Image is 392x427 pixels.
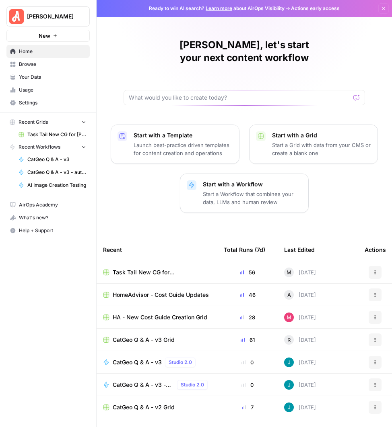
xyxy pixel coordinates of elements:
[284,380,316,390] div: [DATE]
[249,125,378,164] button: Start with a GridStart a Grid with data from your CMS or create a blank one
[284,358,316,367] div: [DATE]
[180,174,309,213] button: Start with a WorkflowStart a Workflow that combines your data, LLMs and human review
[284,335,316,345] div: [DATE]
[6,84,90,96] a: Usage
[181,381,204,388] span: Studio 2.0
[103,403,211,411] a: CatGeo Q & A - v2 Grid
[6,211,90,224] button: What's new?
[103,358,211,367] a: CatGeo Q & A - v3Studio 2.0
[27,156,86,163] span: CatGeo Q & A - v3
[284,380,294,390] img: gsxx783f1ftko5iaboo3rry1rxa5
[9,9,24,24] img: Angi Logo
[6,45,90,58] a: Home
[291,5,340,12] span: Actions early access
[203,190,302,206] p: Start a Workflow that combines your data, LLMs and human review
[206,5,232,11] a: Learn more
[103,380,211,390] a: CatGeo Q & A - v3 - automatedStudio 2.0
[113,336,175,344] span: CatGeo Q & A - v3 Grid
[224,403,271,411] div: 7
[19,74,86,81] span: Your Data
[203,180,302,188] p: Start with a Workflow
[27,182,86,189] span: AI Image Creation Testing
[113,403,175,411] span: CatGeo Q & A - v2 Grid
[224,313,271,321] div: 28
[6,116,90,128] button: Recent Grids
[224,268,271,276] div: 56
[6,71,90,84] a: Your Data
[19,201,86,208] span: AirOps Academy
[15,179,90,192] a: AI Image Creation Testing
[284,313,316,322] div: [DATE]
[149,5,285,12] span: Ready to win AI search? about AirOps Visibility
[27,131,86,138] span: Task Tail New CG for [PERSON_NAME] Grid
[19,227,86,234] span: Help + Support
[365,239,386,261] div: Actions
[284,402,316,412] div: [DATE]
[272,141,371,157] p: Start a Grid with data from your CMS or create a blank one
[6,6,90,27] button: Workspace: Angi
[111,125,239,164] button: Start with a TemplateLaunch best-practice driven templates for content creation and operations
[134,131,233,139] p: Start with a Template
[284,239,315,261] div: Last Edited
[19,48,86,55] span: Home
[113,313,207,321] span: HA - New Cost Guide Creation Grid
[19,61,86,68] span: Browse
[6,198,90,211] a: AirOps Academy
[103,239,211,261] div: Recent
[6,30,90,42] button: New
[284,290,316,300] div: [DATE]
[6,58,90,71] a: Browse
[15,153,90,166] a: CatGeo Q & A - v3
[129,94,350,102] input: What would you like to create today?
[287,268,291,276] span: M
[19,143,60,151] span: Recent Workflows
[113,381,174,389] span: CatGeo Q & A - v3 - automated
[169,359,192,366] span: Studio 2.0
[103,313,211,321] a: HA - New Cost Guide Creation Grid
[284,358,294,367] img: gsxx783f1ftko5iaboo3rry1rxa5
[6,96,90,109] a: Settings
[287,291,291,299] span: A
[19,118,48,126] span: Recent Grids
[224,358,271,366] div: 0
[134,141,233,157] p: Launch best-practice driven templates for content creation and operations
[113,291,209,299] span: HomeAdvisor - Cost Guide Updates
[6,224,90,237] button: Help + Support
[284,313,294,322] img: v6z92g2aod5wgvhem87elg6epk1h
[284,268,316,277] div: [DATE]
[224,336,271,344] div: 61
[113,358,162,366] span: CatGeo Q & A - v3
[39,32,50,40] span: New
[272,131,371,139] p: Start with a Grid
[27,169,86,176] span: CatGeo Q & A - v3 - automated
[103,291,211,299] a: HomeAdvisor - Cost Guide Updates
[224,239,265,261] div: Total Runs (7d)
[7,212,89,224] div: What's new?
[287,336,291,344] span: R
[19,86,86,94] span: Usage
[124,39,365,64] h1: [PERSON_NAME], let's start your next content workflow
[113,268,211,276] span: Task Tail New CG for [PERSON_NAME] Grid
[284,402,294,412] img: gsxx783f1ftko5iaboo3rry1rxa5
[27,12,76,20] span: [PERSON_NAME]
[15,128,90,141] a: Task Tail New CG for [PERSON_NAME] Grid
[224,381,271,389] div: 0
[103,268,211,276] a: Task Tail New CG for [PERSON_NAME] Grid
[15,166,90,179] a: CatGeo Q & A - v3 - automated
[103,336,211,344] a: CatGeo Q & A - v3 Grid
[19,99,86,106] span: Settings
[224,291,271,299] div: 46
[6,141,90,153] button: Recent Workflows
